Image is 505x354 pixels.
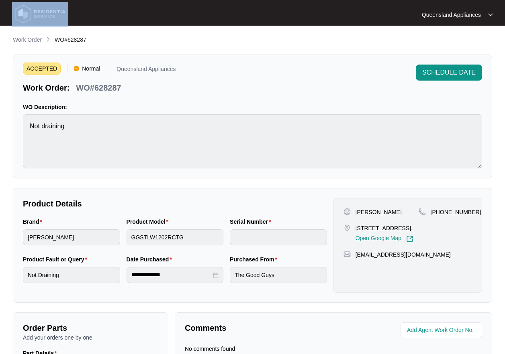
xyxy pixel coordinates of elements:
[230,218,274,226] label: Serial Number
[23,82,70,93] p: Work Order:
[356,235,413,243] a: Open Google Map
[13,36,42,44] p: Work Order
[230,255,280,263] label: Purchased From
[356,251,451,259] p: [EMAIL_ADDRESS][DOMAIN_NAME]
[11,36,43,45] a: Work Order
[12,2,68,26] img: residentia service logo
[127,218,172,226] label: Product Model
[406,235,413,243] img: Link-External
[76,82,121,93] p: WO#628287
[419,208,426,215] img: map-pin
[356,208,402,216] p: [PERSON_NAME]
[45,36,51,42] img: chevron-right
[23,218,45,226] label: Brand
[74,66,79,71] img: Vercel Logo
[127,229,224,245] input: Product Model
[117,66,176,75] p: Queensland Appliances
[23,255,90,263] label: Product Fault or Query
[185,345,235,353] p: No comments found
[356,224,413,232] p: [STREET_ADDRESS],
[343,208,351,215] img: user-pin
[230,229,327,245] input: Serial Number
[23,198,327,209] p: Product Details
[230,267,327,283] input: Purchased From
[23,229,120,245] input: Brand
[416,65,482,81] button: SCHEDULE DATE
[55,36,86,43] span: WO#628287
[431,208,481,216] p: [PHONE_NUMBER]
[127,255,175,263] label: Date Purchased
[407,326,477,335] input: Add Agent Work Order No.
[131,271,212,279] input: Date Purchased
[23,103,482,111] p: WO Description:
[23,334,158,342] p: Add your orders one by one
[23,322,158,334] p: Order Parts
[185,322,328,334] p: Comments
[422,11,481,19] p: Queensland Appliances
[23,114,482,168] textarea: Not draining
[23,63,61,75] span: ACCEPTED
[23,267,120,283] input: Product Fault or Query
[343,224,351,231] img: map-pin
[79,63,103,75] span: Normal
[343,251,351,258] img: map-pin
[422,68,476,77] span: SCHEDULE DATE
[488,13,493,17] img: dropdown arrow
